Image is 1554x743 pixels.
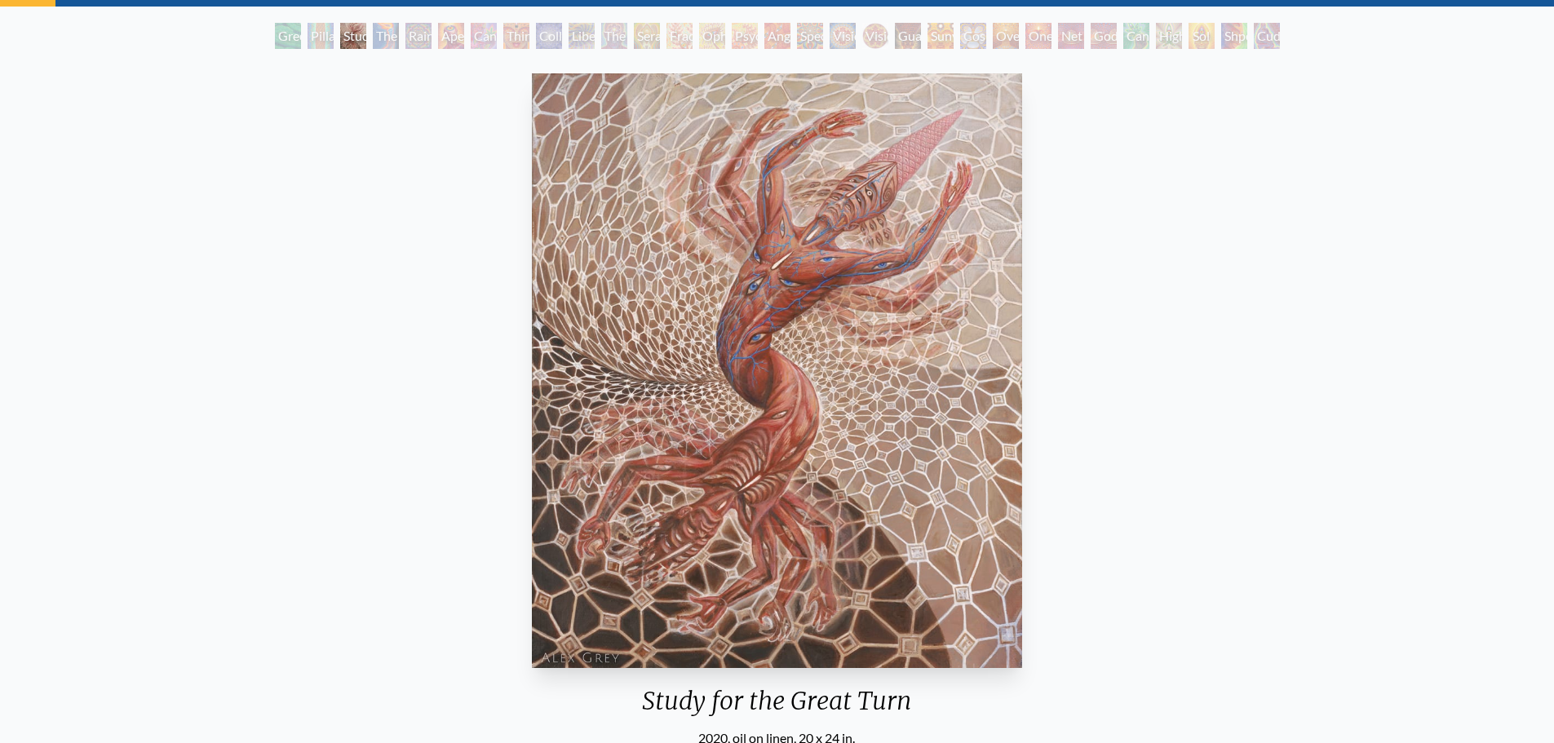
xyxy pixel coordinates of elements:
[634,23,660,49] div: Seraphic Transport Docking on the Third Eye
[732,23,758,49] div: Psychomicrograph of a Fractal Paisley Cherub Feather Tip
[1254,23,1280,49] div: Cuddle
[1189,23,1215,49] div: Sol Invictus
[373,23,399,49] div: The Torch
[862,23,888,49] div: Vision Crystal Tondo
[1091,23,1117,49] div: Godself
[699,23,725,49] div: Ophanic Eyelash
[993,23,1019,49] div: Oversoul
[1221,23,1247,49] div: Shpongled
[895,23,921,49] div: Guardian of Infinite Vision
[764,23,790,49] div: Angel Skin
[471,23,497,49] div: Cannabis Sutra
[275,23,301,49] div: Green Hand
[601,23,627,49] div: The Seer
[340,23,366,49] div: Study for the Great Turn
[797,23,823,49] div: Spectral Lotus
[438,23,464,49] div: Aperture
[525,686,1029,728] div: Study for the Great Turn
[569,23,595,49] div: Liberation Through Seeing
[666,23,693,49] div: Fractal Eyes
[308,23,334,49] div: Pillar of Awareness
[830,23,856,49] div: Vision Crystal
[1025,23,1051,49] div: One
[1058,23,1084,49] div: Net of Being
[928,23,954,49] div: Sunyata
[1156,23,1182,49] div: Higher Vision
[532,73,1023,668] img: Study-for-the-Great-Turn_2020_Alex-Grey.jpg
[536,23,562,49] div: Collective Vision
[405,23,432,49] div: Rainbow Eye Ripple
[503,23,529,49] div: Third Eye Tears of Joy
[1123,23,1149,49] div: Cannafist
[960,23,986,49] div: Cosmic Elf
